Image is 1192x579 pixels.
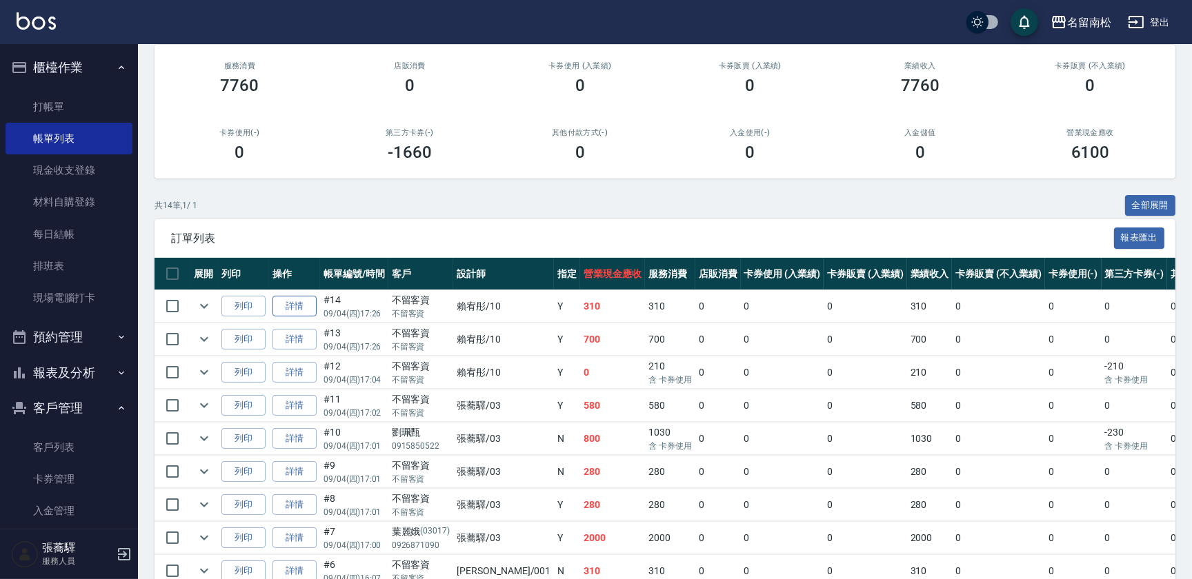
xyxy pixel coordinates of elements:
p: 不留客資 [392,374,450,386]
td: Y [554,389,580,422]
button: 列印 [221,362,266,383]
td: 0 [824,323,907,356]
td: 0 [1102,489,1168,521]
img: Logo [17,12,56,30]
td: 0 [695,423,741,455]
td: 0 [824,522,907,554]
h2: 卡券使用(-) [171,128,308,137]
td: 賴宥彤 /10 [453,323,554,356]
td: 0 [1102,290,1168,323]
td: 0 [952,423,1044,455]
td: 0 [1045,290,1102,323]
th: 列印 [218,258,269,290]
div: 葉麗娥 [392,525,450,539]
td: 張蕎驛 /03 [453,456,554,488]
h3: 0 [745,143,755,162]
h3: -1660 [388,143,432,162]
td: 張蕎驛 /03 [453,522,554,554]
td: 0 [695,489,741,521]
td: 800 [580,423,645,455]
th: 設計師 [453,258,554,290]
p: 09/04 (四) 17:04 [324,374,385,386]
th: 第三方卡券(-) [1102,258,1168,290]
img: Person [11,540,39,568]
h2: 第三方卡券(-) [341,128,479,137]
a: 客戶列表 [6,431,132,463]
button: expand row [194,461,215,482]
td: #14 [320,290,388,323]
td: 0 [952,522,1044,554]
td: 0 [1045,423,1102,455]
td: 0 [1102,389,1168,422]
h2: 卡券使用 (入業績) [511,61,648,70]
td: 0 [824,389,907,422]
a: 現場電腦打卡 [6,282,132,314]
button: 列印 [221,428,266,449]
td: 0 [741,389,824,422]
th: 帳單編號/時間 [320,258,388,290]
td: 0 [952,290,1044,323]
td: 280 [907,489,953,521]
button: 報表匯出 [1114,227,1165,249]
td: 張蕎驛 /03 [453,489,554,521]
td: 0 [695,356,741,389]
td: #13 [320,323,388,356]
button: 預約管理 [6,319,132,355]
button: expand row [194,527,215,548]
h2: 卡券販賣 (不入業績) [1022,61,1159,70]
div: 不留客資 [392,392,450,407]
h3: 0 [915,143,925,162]
td: 700 [645,323,695,356]
th: 指定 [554,258,580,290]
a: 詳情 [272,494,317,516]
td: 580 [645,389,695,422]
td: 580 [907,389,953,422]
h3: 0 [745,76,755,95]
td: -230 [1102,423,1168,455]
td: 0 [695,323,741,356]
h3: 7760 [901,76,940,95]
td: 0 [1102,456,1168,488]
td: 0 [1045,323,1102,356]
td: 310 [580,290,645,323]
h2: 業績收入 [852,61,989,70]
td: Y [554,356,580,389]
h2: 店販消費 [341,61,479,70]
th: 服務消費 [645,258,695,290]
p: 0926871090 [392,539,450,551]
td: Y [554,522,580,554]
td: 0 [741,290,824,323]
a: 詳情 [272,461,317,482]
a: 帳單列表 [6,123,132,154]
button: 全部展開 [1125,195,1176,216]
td: 0 [824,423,907,455]
td: 0 [695,522,741,554]
p: 09/04 (四) 17:26 [324,307,385,320]
td: 1030 [907,423,953,455]
td: 0 [952,456,1044,488]
button: 列印 [221,395,266,416]
h5: 張蕎驛 [42,541,112,555]
p: (03017) [421,525,450,539]
div: 不留客資 [392,491,450,506]
button: expand row [194,494,215,515]
td: Y [554,290,580,323]
td: 0 [741,489,824,521]
td: 2000 [645,522,695,554]
p: 09/04 (四) 17:00 [324,539,385,551]
th: 業績收入 [907,258,953,290]
div: 不留客資 [392,359,450,374]
td: 700 [580,323,645,356]
td: 0 [1045,522,1102,554]
td: 0 [824,290,907,323]
a: 排班表 [6,250,132,282]
div: 劉珮甄 [392,425,450,440]
td: 580 [580,389,645,422]
td: 賴宥彤 /10 [453,290,554,323]
td: 0 [741,522,824,554]
td: 張蕎驛 /03 [453,423,554,455]
h3: 0 [575,143,585,162]
button: 列印 [221,296,266,317]
td: 0 [1045,489,1102,521]
button: 列印 [221,461,266,482]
